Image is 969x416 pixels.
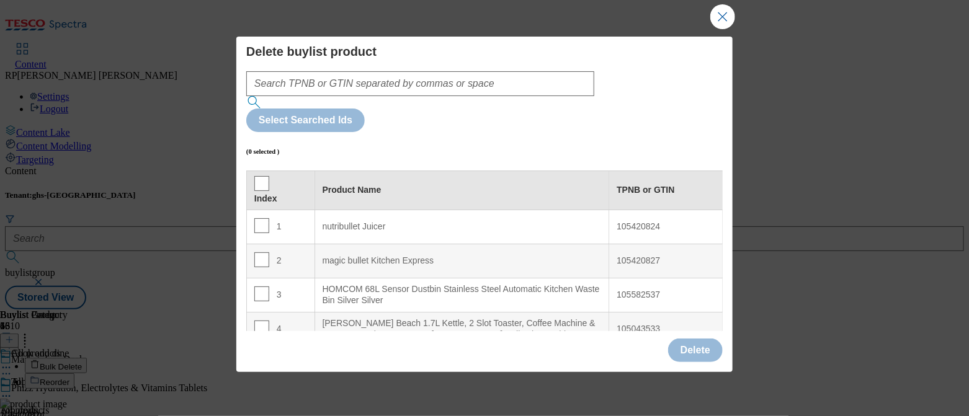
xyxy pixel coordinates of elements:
div: 105420824 [617,221,715,232]
div: 3 [254,286,307,304]
div: 105420827 [617,255,715,267]
div: 4 [254,321,307,339]
div: HOMCOM 68L Sensor Dustbin Stainless Steel Automatic Kitchen Waste Bin Silver Silver [323,284,602,306]
div: nutribullet Juicer [323,221,602,232]
input: Search TPNB or GTIN separated by commas or space [246,71,594,96]
h6: (0 selected ) [246,148,280,155]
button: Delete [668,339,723,362]
div: Modal [236,37,733,372]
button: Close Modal [710,4,735,29]
div: 105582537 [617,290,715,301]
h4: Delete buylist product [246,44,723,59]
div: 1 [254,218,307,236]
div: 2 [254,252,307,270]
div: TPNB or GTIN [617,185,715,196]
div: 105043533 [617,324,715,335]
div: [PERSON_NAME] Beach 1.7L Kettle, 2 Slot Toaster, Coffee Machine & 20L, 700W Microwave Set - [PERS... [323,318,602,340]
button: Select Searched Ids [246,108,365,132]
div: Index [254,193,307,205]
div: Product Name [323,185,602,196]
div: magic bullet Kitchen Express [323,255,602,267]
